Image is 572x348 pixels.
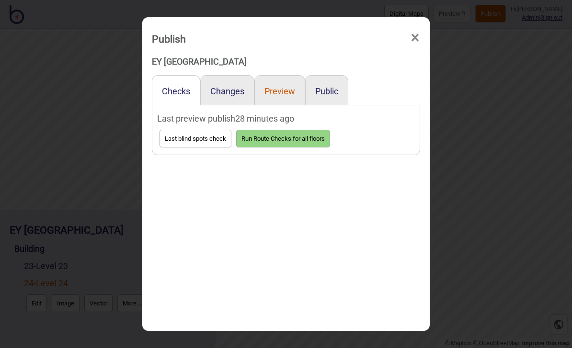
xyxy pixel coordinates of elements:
[264,86,295,96] button: Preview
[160,130,231,147] button: Last blind spots check
[315,86,338,96] button: Public
[410,22,420,54] span: ×
[157,110,415,127] div: Last preview publish 28 minutes ago
[210,86,244,96] button: Changes
[162,86,190,96] button: Checks
[236,130,330,147] button: Run Route Checks for all floors
[152,53,420,70] div: EY [GEOGRAPHIC_DATA]
[152,29,186,49] div: Publish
